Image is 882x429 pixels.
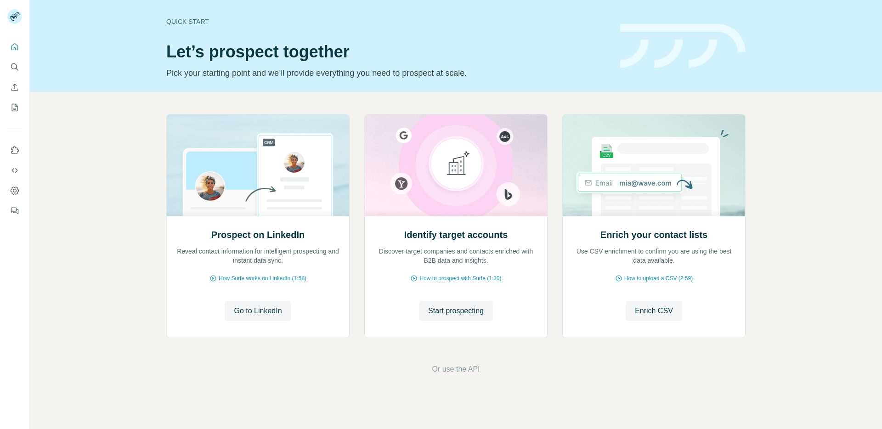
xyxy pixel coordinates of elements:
[635,305,673,316] span: Enrich CSV
[166,17,609,26] div: Quick start
[7,203,22,219] button: Feedback
[404,228,508,241] h2: Identify target accounts
[176,247,340,265] p: Reveal contact information for intelligent prospecting and instant data sync.
[166,43,609,61] h1: Let’s prospect together
[7,59,22,75] button: Search
[562,114,746,216] img: Enrich your contact lists
[374,247,538,265] p: Discover target companies and contacts enriched with B2B data and insights.
[7,182,22,199] button: Dashboard
[166,67,609,79] p: Pick your starting point and we’ll provide everything you need to prospect at scale.
[234,305,282,316] span: Go to LinkedIn
[166,114,350,216] img: Prospect on LinkedIn
[7,99,22,116] button: My lists
[419,274,501,282] span: How to prospect with Surfe (1:30)
[364,114,548,216] img: Identify target accounts
[419,301,493,321] button: Start prospecting
[626,301,682,321] button: Enrich CSV
[225,301,291,321] button: Go to LinkedIn
[7,79,22,96] button: Enrich CSV
[7,39,22,55] button: Quick start
[7,142,22,158] button: Use Surfe on LinkedIn
[7,162,22,179] button: Use Surfe API
[432,364,480,375] button: Or use the API
[624,274,693,282] span: How to upload a CSV (2:59)
[428,305,484,316] span: Start prospecting
[620,24,746,68] img: banner
[219,274,306,282] span: How Surfe works on LinkedIn (1:58)
[211,228,305,241] h2: Prospect on LinkedIn
[572,247,736,265] p: Use CSV enrichment to confirm you are using the best data available.
[600,228,707,241] h2: Enrich your contact lists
